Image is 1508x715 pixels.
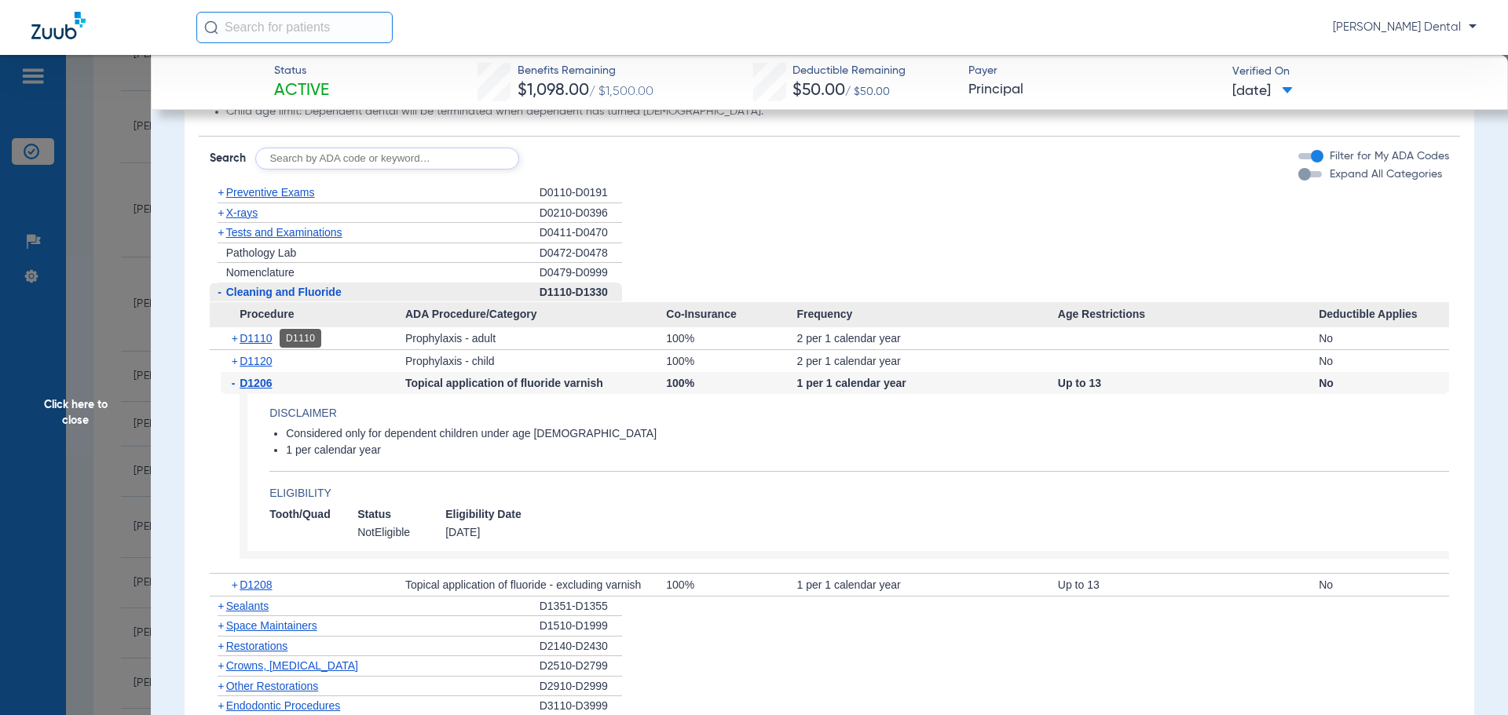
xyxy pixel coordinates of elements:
img: Search Icon [204,20,218,35]
span: + [218,226,224,239]
span: + [218,619,224,632]
span: [PERSON_NAME] Dental [1333,20,1477,35]
div: No [1319,372,1449,394]
div: D1110-D1330 [540,283,622,303]
input: Search by ADA code or keyword… [255,148,519,170]
span: Expand All Categories [1330,169,1442,180]
span: NotEligible [357,525,445,540]
div: D0479-D0999 [540,263,622,283]
div: D2140-D2430 [540,637,622,657]
div: Up to 13 [1058,574,1319,596]
span: / $50.00 [845,86,890,97]
div: D1510-D1999 [540,616,622,637]
span: Restorations [226,640,288,652]
div: 2 per 1 calendar year [796,350,1057,372]
span: Cleaning and Fluoride [226,286,342,298]
span: + [218,206,224,219]
div: D0110-D0191 [540,183,622,203]
span: + [218,659,224,672]
div: D2510-D2799 [540,656,622,677]
span: Status [357,507,445,522]
span: Other Restorations [226,680,319,692]
div: No [1319,327,1449,349]
span: + [232,327,240,349]
span: - [218,286,221,298]
span: + [232,574,240,596]
span: X-rays [226,206,258,219]
span: [DATE] [445,525,533,540]
span: Verified On [1232,64,1483,80]
div: 1 per 1 calendar year [796,574,1057,596]
span: Endodontic Procedures [226,699,341,712]
div: 100% [666,350,796,372]
span: Search [210,151,246,166]
span: $50.00 [792,82,845,99]
span: Crowns, [MEDICAL_DATA] [226,659,358,672]
span: $1,098.00 [518,82,589,99]
span: D1110 [240,332,272,345]
img: Zuub Logo [31,12,86,39]
span: Age Restrictions [1058,302,1319,327]
h4: Disclaimer [269,405,1449,421]
input: Search for patients [196,12,393,43]
li: Considered only for dependent children under age [DEMOGRAPHIC_DATA] [286,427,1449,441]
span: + [218,680,224,692]
span: Pathology Lab [226,246,297,259]
div: D1351-D1355 [540,596,622,617]
span: + [232,350,240,372]
span: / $1,500.00 [589,86,653,98]
span: D1120 [240,355,272,367]
span: Active [274,80,329,102]
span: [DATE] [1232,82,1293,101]
div: 100% [666,574,796,596]
span: Tests and Examinations [226,226,342,239]
div: Prophylaxis - child [405,350,666,372]
div: 100% [666,372,796,394]
span: Sealants [226,600,269,612]
span: + [218,600,224,612]
div: Up to 13 [1058,372,1319,394]
div: 1 per 1 calendar year [796,372,1057,394]
div: D0210-D0396 [540,203,622,224]
div: No [1319,350,1449,372]
span: D1206 [240,377,272,389]
span: Preventive Exams [226,186,315,199]
div: Topical application of fluoride - excluding varnish [405,574,666,596]
div: Topical application of fluoride varnish [405,372,666,394]
span: Payer [968,63,1219,79]
span: Deductible Applies [1319,302,1449,327]
span: Co-Insurance [666,302,796,327]
span: Deductible Remaining [792,63,906,79]
span: Status [274,63,329,79]
span: ADA Procedure/Category [405,302,666,327]
span: + [218,699,224,712]
span: Principal [968,80,1219,100]
span: Tooth/Quad [269,507,357,522]
li: 1 per calendar year [286,443,1449,458]
div: Prophylaxis - adult [405,327,666,349]
div: D0472-D0478 [540,243,622,264]
div: 2 per 1 calendar year [796,327,1057,349]
span: Nomenclature [226,266,295,279]
span: - [232,372,240,394]
span: Benefits Remaining [518,63,653,79]
span: + [218,640,224,652]
div: D0411-D0470 [540,223,622,243]
span: Frequency [796,302,1057,327]
span: Procedure [210,302,405,327]
label: Filter for My ADA Codes [1327,148,1449,165]
div: D2910-D2999 [540,677,622,697]
h4: Eligibility [269,485,1449,502]
div: D1110 [280,329,321,348]
iframe: Chat Widget [1429,640,1508,715]
span: D1208 [240,578,272,591]
div: No [1319,574,1449,596]
span: Space Maintainers [226,619,317,632]
li: Child age limit: Dependent dental will be terminated when dependent has turned [DEMOGRAPHIC_DATA]. [226,105,1450,119]
span: Eligibility Date [445,507,533,522]
div: 100% [666,327,796,349]
span: + [218,186,224,199]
